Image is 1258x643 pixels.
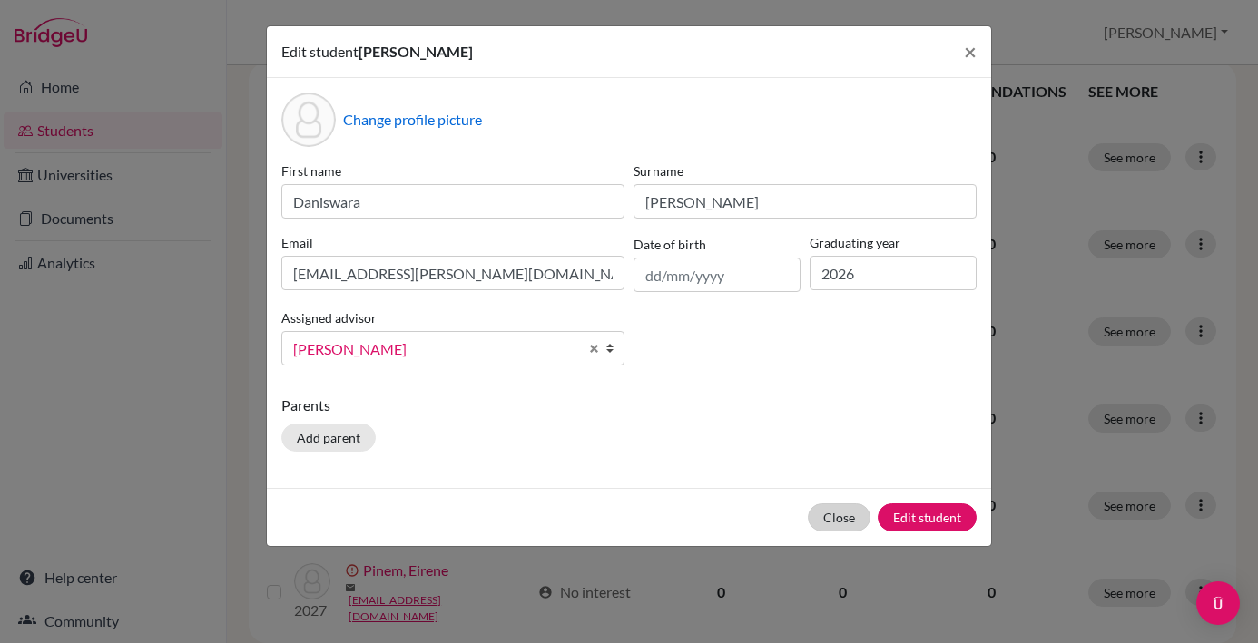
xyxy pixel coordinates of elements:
[281,233,624,252] label: Email
[634,161,977,180] label: Surname
[281,395,977,416] p: Parents
[1196,581,1240,625] div: Open Intercom Messenger
[964,38,977,64] span: ×
[634,258,801,292] input: dd/mm/yyyy
[810,233,977,252] label: Graduating year
[281,93,336,147] div: Profile picture
[634,235,706,254] label: Date of birth
[281,161,624,180] label: First name
[359,43,473,60] span: [PERSON_NAME]
[281,424,376,452] button: Add parent
[281,308,377,327] label: Assigned advisor
[293,337,578,361] span: [PERSON_NAME]
[808,503,870,531] button: Close
[949,26,991,77] button: Close
[878,503,977,531] button: Edit student
[281,43,359,60] span: Edit student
